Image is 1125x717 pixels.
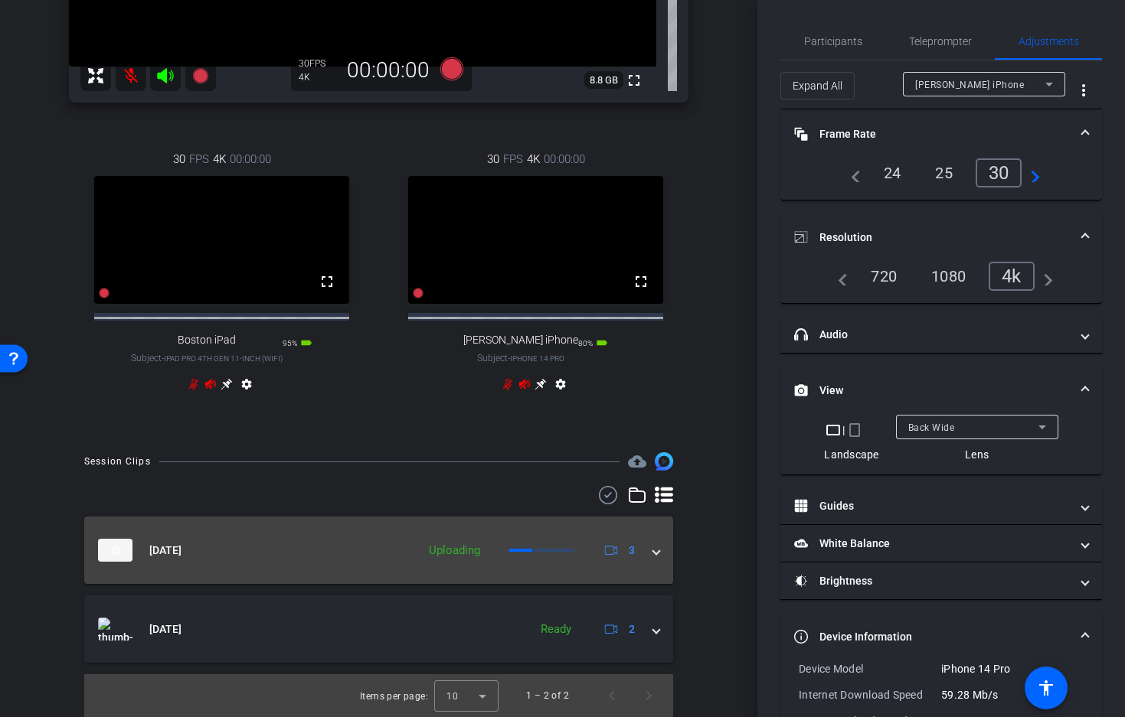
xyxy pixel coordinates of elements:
span: [DATE] [149,621,182,637]
div: View [780,415,1102,474]
span: 4K [527,151,540,168]
img: Session clips [655,452,673,471]
span: Back Wide [908,422,955,433]
mat-icon: navigate_next [1022,164,1040,182]
span: Teleprompter [909,36,972,47]
span: [PERSON_NAME] iPhone [915,80,1024,90]
mat-panel-title: Device Information [794,629,1070,645]
div: Resolution [780,262,1102,303]
span: 95% [283,339,297,347]
mat-expansion-panel-header: Guides [780,487,1102,524]
mat-expansion-panel-header: White Balance [780,525,1102,562]
mat-expansion-panel-header: Audio [780,316,1102,353]
mat-icon: more_vert [1074,81,1093,99]
mat-icon: navigate_next [1035,267,1053,285]
span: Boston iPad [178,334,236,347]
div: 00:00:00 [337,57,440,83]
div: 59.28 Mb/s [941,687,1084,702]
div: Frame Rate [780,158,1102,200]
mat-icon: crop_landscape [824,421,842,439]
div: Uploading [421,542,488,559]
div: Landscape [824,447,878,462]
span: 4K [213,151,226,168]
mat-expansion-panel-header: thumb-nail[DATE]Ready2 [84,595,673,663]
mat-panel-title: Audio [794,327,1070,343]
mat-icon: settings [551,378,570,396]
span: [DATE] [149,543,182,559]
span: 00:00:00 [544,151,585,168]
img: thumb-nail [98,618,132,640]
mat-panel-title: Brightness [794,573,1070,589]
span: 80% [578,339,593,347]
div: Internet Download Speed [799,687,941,702]
mat-icon: fullscreen [318,272,336,291]
mat-panel-title: Guides [794,498,1070,514]
div: 25 [924,160,964,186]
span: 3 [629,543,635,559]
div: Session Clips [84,454,151,469]
img: thumb-nail [98,539,132,562]
span: FPS [309,58,325,69]
div: Items per page: [360,689,428,704]
mat-panel-title: View [794,383,1070,399]
span: FPS [189,151,209,168]
mat-icon: navigate_before [842,164,861,182]
mat-panel-title: White Balance [794,536,1070,552]
div: 4K [299,71,337,83]
span: Subject [131,351,283,365]
mat-expansion-panel-header: Brightness [780,562,1102,599]
button: Next page [630,677,667,714]
mat-panel-title: Frame Rate [794,126,1070,142]
div: 4k [989,262,1035,291]
span: 2 [629,621,635,637]
span: Participants [804,36,862,47]
mat-expansion-panel-header: Resolution [780,213,1102,262]
mat-icon: settings [237,378,256,396]
div: Device Model [799,661,941,676]
span: 30 [173,151,185,168]
mat-icon: accessibility [1037,679,1055,697]
span: - [162,353,164,363]
span: iPhone 14 Pro [510,354,564,363]
span: Adjustments [1019,36,1079,47]
mat-panel-title: Resolution [794,230,1070,246]
span: iPad Pro 4th Gen 11-inch (WiFi) [164,354,283,363]
div: 1 – 2 of 2 [526,688,569,703]
span: - [508,353,510,363]
mat-expansion-panel-header: Frame Rate [780,109,1102,158]
span: [PERSON_NAME] iPhone [463,334,578,347]
mat-icon: crop_portrait [845,421,864,439]
span: Subject [477,351,564,365]
div: 30 [299,57,337,70]
div: Ready [533,621,579,638]
span: Destinations for your clips [628,452,646,471]
mat-icon: battery_std [596,337,608,349]
div: 30 [976,158,1022,187]
mat-icon: navigate_before [829,267,848,285]
span: 00:00:00 [230,151,271,168]
mat-expansion-panel-header: Device Information [780,612,1102,661]
div: 24 [872,160,913,186]
mat-expansion-panel-header: View [780,366,1102,415]
span: Expand All [793,71,842,100]
button: More Options for Adjustments Panel [1065,72,1102,109]
div: 1080 [920,263,977,289]
mat-expansion-panel-header: thumb-nail[DATE]Uploading3 [84,517,673,584]
div: iPhone 14 Pro [941,661,1084,676]
mat-icon: cloud_upload [628,452,646,471]
span: 30 [487,151,499,168]
button: Previous page [594,677,630,714]
div: | [824,421,878,439]
button: Expand All [780,72,855,99]
mat-icon: battery_std [300,337,312,349]
div: 720 [859,263,908,289]
mat-icon: fullscreen [632,272,650,291]
mat-icon: fullscreen [625,71,643,90]
span: FPS [503,151,523,168]
span: 8.8 GB [584,71,623,90]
